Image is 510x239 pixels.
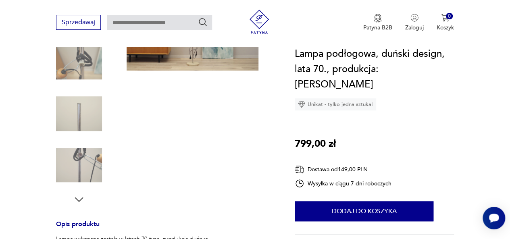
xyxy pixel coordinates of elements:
h1: Lampa podłogowa, duński design, lata 70., produkcja: [PERSON_NAME] [295,46,454,92]
p: Zaloguj [405,24,424,31]
img: Patyna - sklep z meblami i dekoracjami vintage [247,10,271,34]
h3: Opis produktu [56,222,275,235]
img: Ikonka użytkownika [410,14,418,22]
button: Sprzedawaj [56,15,101,30]
img: Ikona koszyka [441,14,449,22]
img: Zdjęcie produktu Lampa podłogowa, duński design, lata 70., produkcja: Dania [56,142,102,188]
div: Unikat - tylko jedna sztuka! [295,98,376,110]
div: Wysyłka w ciągu 7 dni roboczych [295,179,391,188]
img: Ikona dostawy [295,164,304,175]
img: Ikona diamentu [298,101,305,108]
p: Patyna B2B [363,24,392,31]
div: Dostawa od 149,00 PLN [295,164,391,175]
div: 0 [446,13,453,20]
button: Dodaj do koszyka [295,201,433,221]
iframe: Smartsupp widget button [483,207,505,229]
a: Ikona medaluPatyna B2B [363,14,392,31]
p: Koszyk [437,24,454,31]
button: 0Koszyk [437,14,454,31]
button: Patyna B2B [363,14,392,31]
button: Zaloguj [405,14,424,31]
button: Szukaj [198,17,208,27]
a: Sprzedawaj [56,20,101,26]
img: Ikona medalu [374,14,382,23]
img: Zdjęcie produktu Lampa podłogowa, duński design, lata 70., produkcja: Dania [56,91,102,137]
p: 799,00 zł [295,136,336,152]
img: Zdjęcie produktu Lampa podłogowa, duński design, lata 70., produkcja: Dania [56,39,102,85]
